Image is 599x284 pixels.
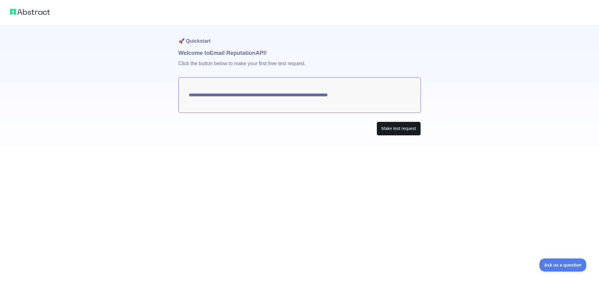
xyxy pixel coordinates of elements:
h1: 🚀 Quickstart [178,25,421,49]
p: Click the button below to make your first free test request. [178,57,421,77]
button: Make test request [377,122,421,136]
h1: Welcome to Email Reputation API! [178,49,421,57]
img: Abstract logo [10,7,50,16]
iframe: Toggle Customer Support [539,258,587,272]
